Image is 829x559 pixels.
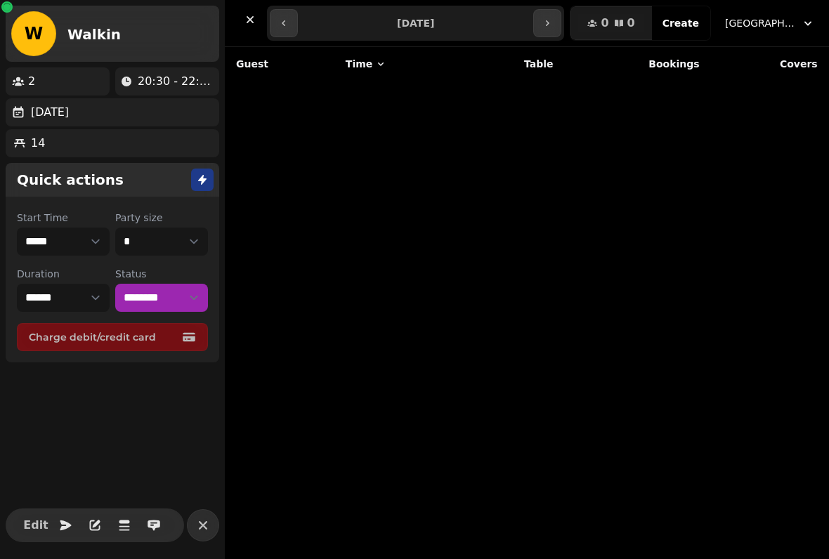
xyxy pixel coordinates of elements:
th: Bookings [562,47,708,81]
p: 20:30 - 22:15 [138,73,214,90]
span: [GEOGRAPHIC_DATA][PERSON_NAME] [725,16,795,30]
span: Create [662,18,699,28]
span: Charge debit/credit card [29,332,179,342]
span: Edit [27,520,44,531]
th: Table [462,47,562,81]
th: Covers [708,47,826,81]
p: [DATE] [31,104,69,121]
button: Create [651,6,710,40]
span: W [25,25,43,42]
label: Status [115,267,208,281]
span: 0 [627,18,635,29]
label: Duration [17,267,110,281]
h2: Quick actions [17,170,124,190]
span: 0 [601,18,608,29]
label: Party size [115,211,208,225]
button: Charge debit/credit card [17,323,208,351]
p: 2 [28,73,35,90]
span: Time [346,57,372,71]
h2: Walkin [67,25,121,44]
button: Edit [22,511,50,539]
p: 14 [31,135,45,152]
th: Guest [225,47,337,81]
button: Time [346,57,386,71]
label: Start Time [17,211,110,225]
button: [GEOGRAPHIC_DATA][PERSON_NAME] [717,11,823,36]
button: 00 [570,6,651,40]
